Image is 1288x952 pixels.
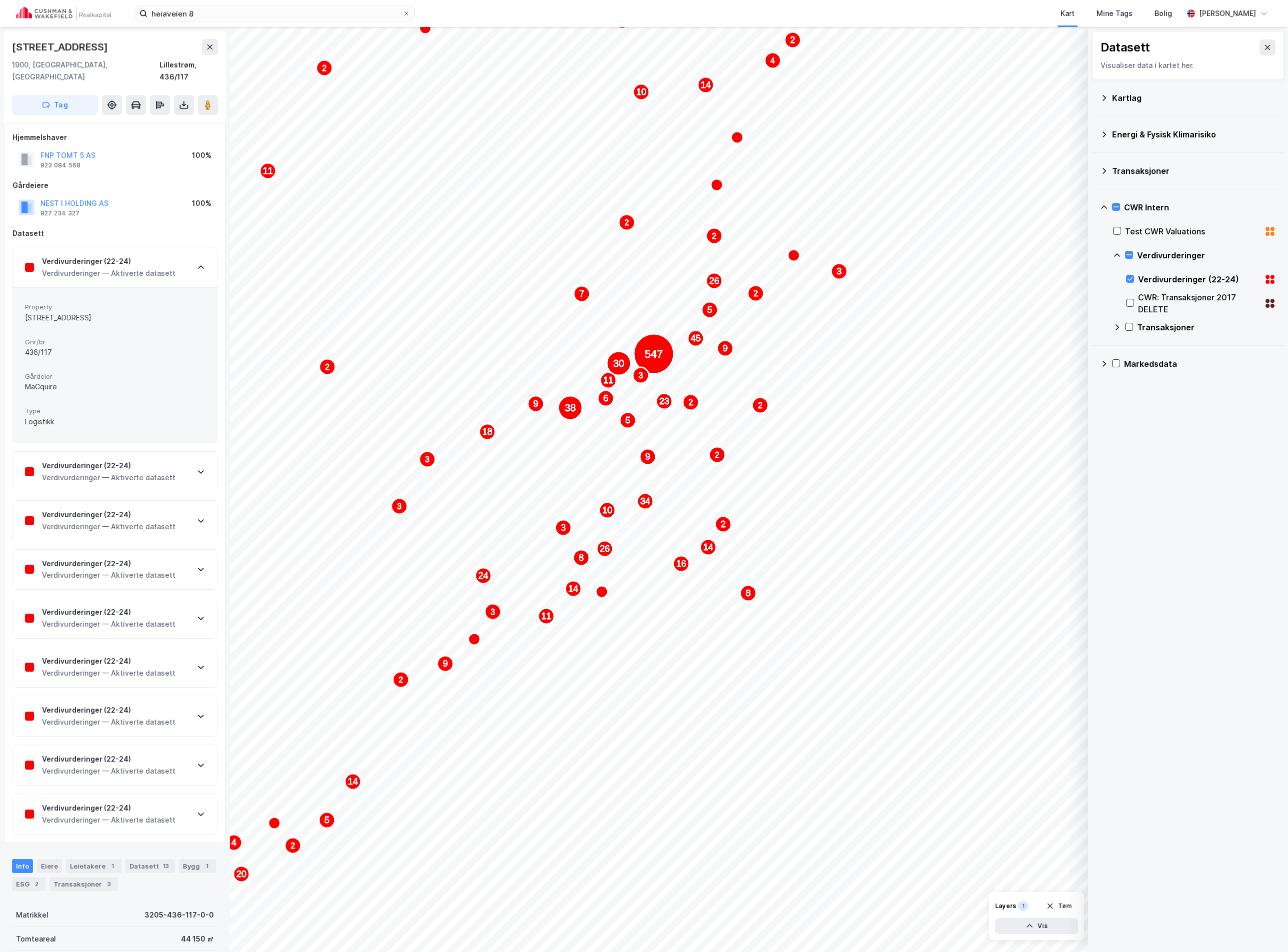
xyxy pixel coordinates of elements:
div: 923 084 568 [40,161,80,169]
div: Kontrollprogram for chat [1238,904,1288,952]
div: 100% [192,149,211,161]
div: Map marker [633,84,649,100]
span: Gårdeier [25,372,205,381]
div: Verdivurderinger (22-24) [1138,273,1260,285]
div: Verdivurderinger — Aktiverte datasett [42,765,175,777]
div: Map marker [706,228,722,244]
div: Map marker [573,550,589,566]
text: 2 [322,64,327,72]
iframe: Chat Widget [1238,904,1288,952]
div: 1900, [GEOGRAPHIC_DATA], [GEOGRAPHIC_DATA] [12,59,159,83]
div: Map marker [633,367,649,383]
div: Map marker [731,131,743,143]
div: Map marker [419,22,431,34]
div: Verdivurderinger — Aktiverte datasett [42,472,175,484]
text: 2 [625,218,629,227]
div: Map marker [740,585,756,601]
div: Map marker [688,330,704,346]
div: Map marker [637,493,653,509]
div: 3 [104,879,114,889]
div: Map marker [607,351,631,375]
div: [STREET_ADDRESS] [25,312,205,324]
text: 34 [640,496,650,506]
div: Map marker [319,812,335,828]
div: Map marker [634,334,674,374]
text: 24 [478,571,488,581]
div: Map marker [656,393,672,409]
input: Søk på adresse, matrikkel, gårdeiere, leietakere eller personer [147,6,402,21]
text: 14 [701,80,711,90]
div: Transaksjoner [1137,321,1276,333]
text: 3 [397,502,402,511]
div: Map marker [485,604,501,620]
text: 45 [691,333,701,343]
div: Layers [995,902,1016,910]
text: 2 [758,401,763,410]
text: 18 [482,427,492,437]
div: Bygg [179,859,216,873]
img: cushman-wakefield-realkapital-logo.202ea83816669bd177139c58696a8fa1.svg [16,6,111,20]
text: 4 [231,838,236,848]
text: 23 [659,396,669,406]
div: Map marker [702,302,718,318]
div: Mine Tags [1097,7,1133,19]
div: Map marker [233,866,249,882]
span: Gnr/br [25,338,205,346]
div: Map marker [709,447,725,463]
div: Verdivurderinger (22-24) [42,655,175,667]
div: Verdivurderinger (22-24) [42,460,175,472]
div: CWR Intern [1124,201,1276,213]
text: 2 [754,289,758,298]
div: Hjemmelshaver [12,131,217,143]
div: 2 [31,879,41,889]
button: Tøm [1040,898,1078,914]
div: 3205-436-117-0-0 [144,909,214,921]
div: 1 [202,861,212,871]
div: Datasett [12,227,217,239]
div: Map marker [715,516,731,532]
div: Gårdeiere [12,179,217,191]
div: ESG [12,877,45,891]
div: MaCquire [25,381,205,393]
div: Verdivurderinger (22-24) [42,606,175,618]
div: Tomteareal [16,933,56,945]
div: Map marker [437,656,453,672]
div: Map marker [831,263,847,279]
text: 9 [533,399,538,409]
text: 3 [837,266,842,276]
div: Map marker [558,396,582,420]
div: Datasett [125,859,175,873]
div: CWR: Transaksjoner 2017 DELETE [1138,291,1260,315]
div: Map marker [706,273,722,289]
div: Verdivurderinger — Aktiverte datasett [42,521,175,533]
div: Verdivurderinger — Aktiverte datasett [42,667,175,679]
div: Map marker [419,451,435,467]
div: Verdivurderinger — Aktiverte datasett [42,267,175,279]
text: 2 [712,232,717,240]
div: 1 [107,861,117,871]
div: Map marker [765,52,781,68]
span: Type [25,407,205,415]
text: 10 [602,505,612,515]
text: 14 [703,542,713,552]
text: 2 [715,451,720,459]
div: Verdivurderinger — Aktiverte datasett [42,716,175,728]
div: Kartlag [1112,92,1276,104]
div: Map marker [319,359,335,375]
text: 547 [645,348,663,360]
div: Verdivurderinger (22-24) [42,802,175,814]
text: 5 [324,815,329,825]
div: Map marker [391,498,407,514]
text: 3 [425,455,430,464]
text: 2 [399,676,403,684]
text: 2 [721,519,726,529]
div: 13 [161,861,171,871]
text: 3 [639,371,643,380]
div: Verdivurderinger (22-24) [42,558,175,570]
text: 11 [263,166,273,176]
div: Verdivurderinger — Aktiverte datasett [42,814,175,826]
button: Tag [12,95,98,115]
text: 3 [561,523,566,533]
div: Map marker [599,502,615,518]
text: 2 [325,363,330,371]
